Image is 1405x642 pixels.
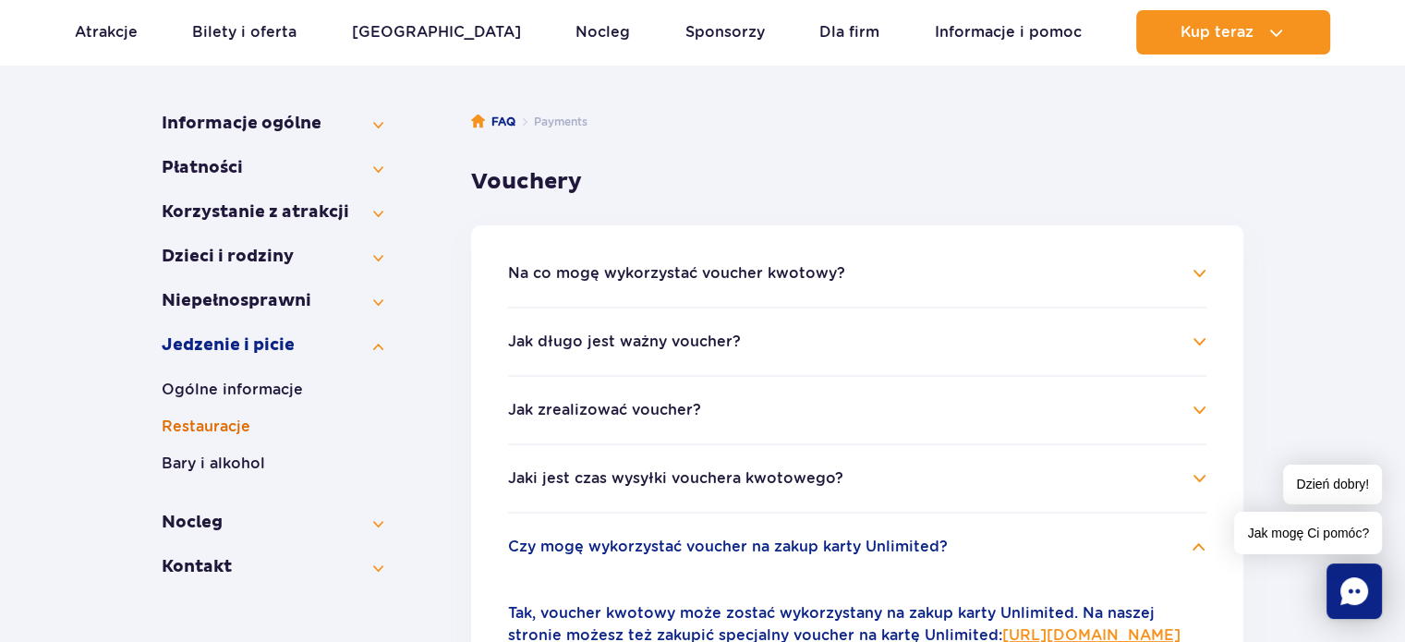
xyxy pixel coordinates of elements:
[162,246,383,268] button: Dzieci i rodziny
[162,113,383,135] button: Informacje ogólne
[162,290,383,312] button: Niepełno­sprawni
[935,10,1082,55] a: Informacje i pomoc
[1181,24,1254,41] span: Kup teraz
[508,539,948,555] button: Czy mogę wykorzystać voucher na zakup karty Unlimited?
[162,334,383,357] button: Jedzenie i picie
[508,402,701,418] button: Jak zrealizować voucher?
[162,201,383,224] button: Korzystanie z atrakcji
[471,168,1243,196] h3: Vouchery
[1234,512,1382,554] span: Jak mogę Ci pomóc?
[515,113,587,131] li: Payments
[162,157,383,179] button: Płatności
[162,556,383,578] button: Kontakt
[162,512,383,534] button: Nocleg
[1136,10,1330,55] button: Kup teraz
[162,379,383,401] button: Ogólne informacje
[192,10,297,55] a: Bilety i oferta
[471,113,515,131] a: FAQ
[819,10,879,55] a: Dla firm
[352,10,521,55] a: [GEOGRAPHIC_DATA]
[508,333,741,350] button: Jak długo jest ważny voucher?
[162,453,383,475] button: Bary i alkohol
[162,416,383,438] button: Restauracje
[508,265,845,282] button: Na co mogę wykorzystać voucher kwotowy?
[1326,563,1382,619] div: Chat
[685,10,765,55] a: Sponsorzy
[75,10,138,55] a: Atrakcje
[575,10,630,55] a: Nocleg
[508,470,843,487] button: Jaki jest czas wysyłki vouchera kwotowego?
[1283,465,1382,504] span: Dzień dobry!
